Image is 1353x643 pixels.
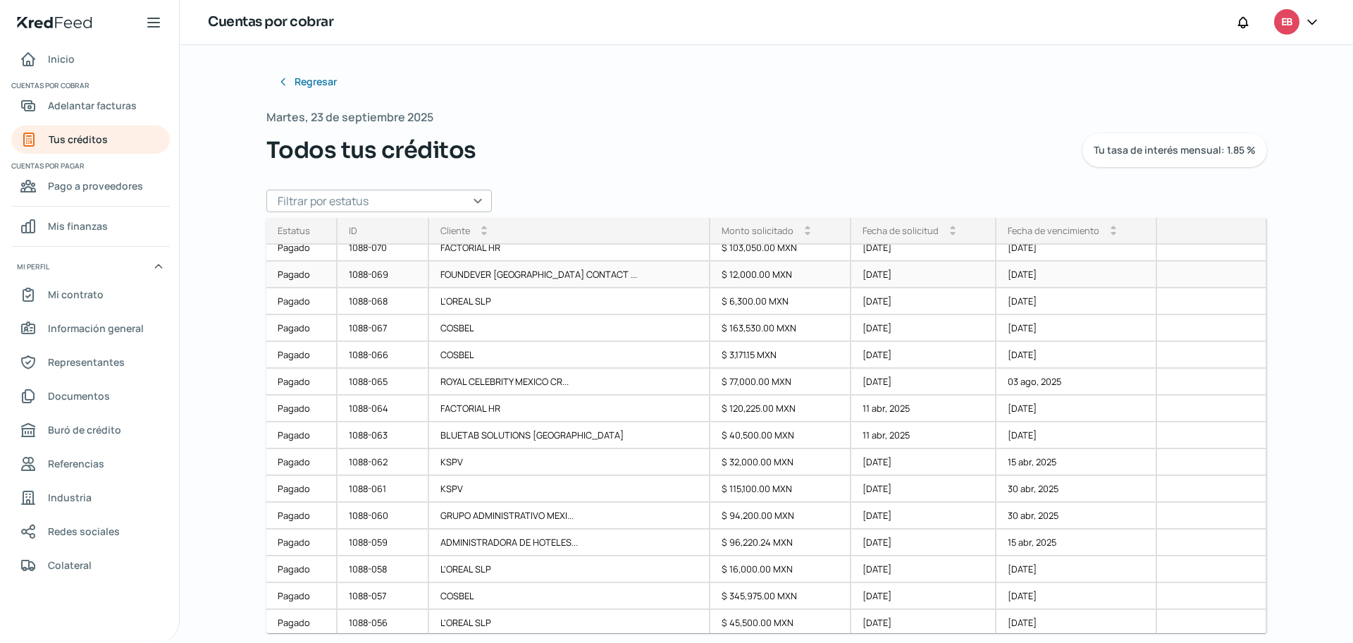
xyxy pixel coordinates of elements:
[266,342,338,369] div: Pagado
[429,422,710,449] div: BLUETAB SOLUTIONS [GEOGRAPHIC_DATA]
[805,231,810,236] i: arrow_drop_down
[11,125,170,154] a: Tus créditos
[278,224,310,237] div: Estatus
[429,369,710,396] div: ROYAL CELEBRITY MEXICO CR...
[266,583,338,610] a: Pagado
[1281,14,1292,31] span: EB
[11,281,170,309] a: Mi contrato
[11,551,170,580] a: Colateral
[1008,224,1099,237] div: Fecha de vencimiento
[710,583,851,610] div: $ 345,975.00 MXN
[996,529,1157,556] div: 15 abr, 2025
[11,212,170,240] a: Mis finanzas
[996,449,1157,476] div: 15 abr, 2025
[48,421,121,439] span: Buró de crédito
[851,235,996,262] div: [DATE]
[429,529,710,556] div: ADMINISTRADORA DE HOTELES...
[996,288,1157,315] div: [DATE]
[710,422,851,449] div: $ 40,500.00 MXN
[710,476,851,503] div: $ 115,100.00 MXN
[48,556,92,574] span: Colateral
[429,583,710,610] div: COSBEL
[266,449,338,476] div: Pagado
[429,610,710,637] div: L'OREAL SLP
[710,369,851,396] div: $ 77,000.00 MXN
[266,107,433,128] span: Martes, 23 de septiembre 2025
[996,396,1157,422] div: [DATE]
[863,224,939,237] div: Fecha de solicitud
[722,224,793,237] div: Monto solicitado
[710,235,851,262] div: $ 103,050.00 MXN
[49,130,108,148] span: Tus créditos
[266,556,338,583] a: Pagado
[851,503,996,529] div: [DATE]
[710,342,851,369] div: $ 3,171.15 MXN
[338,583,429,610] div: 1088-057
[338,396,429,422] div: 1088-064
[266,68,348,96] button: Regresar
[851,422,996,449] div: 11 abr, 2025
[851,262,996,288] div: [DATE]
[266,422,338,449] a: Pagado
[266,396,338,422] a: Pagado
[710,262,851,288] div: $ 12,000.00 MXN
[266,315,338,342] a: Pagado
[48,177,143,195] span: Pago a proveedores
[11,382,170,410] a: Documentos
[266,503,338,529] a: Pagado
[851,396,996,422] div: 11 abr, 2025
[851,342,996,369] div: [DATE]
[338,610,429,637] div: 1088-056
[710,556,851,583] div: $ 16,000.00 MXN
[48,489,92,506] span: Industria
[429,315,710,342] div: COSBEL
[338,235,429,262] div: 1088-070
[950,231,956,236] i: arrow_drop_down
[710,610,851,637] div: $ 45,500.00 MXN
[710,396,851,422] div: $ 120,225.00 MXN
[1094,145,1256,155] span: Tu tasa de interés mensual: 1.85 %
[338,449,429,476] div: 1088-062
[266,288,338,315] a: Pagado
[440,224,470,237] div: Cliente
[851,449,996,476] div: [DATE]
[11,518,170,546] a: Redes sociales
[851,556,996,583] div: [DATE]
[11,79,168,92] span: Cuentas por cobrar
[338,422,429,449] div: 1088-063
[996,503,1157,529] div: 30 abr, 2025
[17,260,49,273] span: Mi perfil
[851,610,996,637] div: [DATE]
[710,315,851,342] div: $ 163,530.00 MXN
[996,235,1157,262] div: [DATE]
[266,235,338,262] div: Pagado
[48,387,110,405] span: Documentos
[429,449,710,476] div: KSPV
[338,529,429,556] div: 1088-059
[996,556,1157,583] div: [DATE]
[851,529,996,556] div: [DATE]
[266,262,338,288] a: Pagado
[48,217,108,235] span: Mis finanzas
[338,315,429,342] div: 1088-067
[48,522,120,540] span: Redes sociales
[1111,231,1116,236] i: arrow_drop_down
[266,476,338,503] div: Pagado
[851,315,996,342] div: [DATE]
[851,288,996,315] div: [DATE]
[48,286,104,303] span: Mi contrato
[11,159,168,172] span: Cuentas por pagar
[266,133,476,167] span: Todos tus créditos
[429,342,710,369] div: COSBEL
[11,92,170,120] a: Adelantar facturas
[710,288,851,315] div: $ 6,300.00 MXN
[429,503,710,529] div: GRUPO ADMINISTRATIVO MEXI...
[48,97,137,114] span: Adelantar facturas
